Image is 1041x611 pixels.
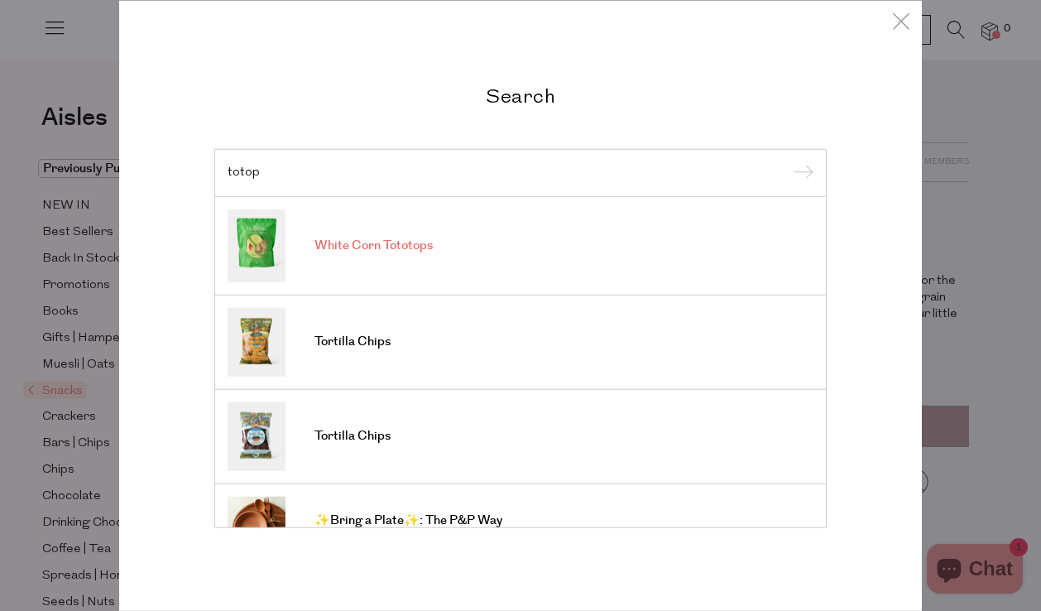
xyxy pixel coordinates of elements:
a: Tortilla Chips [228,307,813,376]
h2: Search [214,84,827,108]
img: White Corn Tototops [228,209,285,281]
span: White Corn Tototops [314,238,433,254]
span: Tortilla Chips [314,334,391,350]
a: ✨Bring a Plate✨: The P&P Way [228,496,813,545]
img: ✨Bring a Plate✨: The P&P Way [228,496,285,545]
img: Tortilla Chips [228,307,285,376]
a: White Corn Tototops [228,209,813,281]
span: ✨Bring a Plate✨: The P&P Way [314,512,502,529]
a: Tortilla Chips [228,402,813,470]
input: Search [228,166,813,179]
span: Tortilla Chips [314,428,391,445]
img: Tortilla Chips [228,402,285,470]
